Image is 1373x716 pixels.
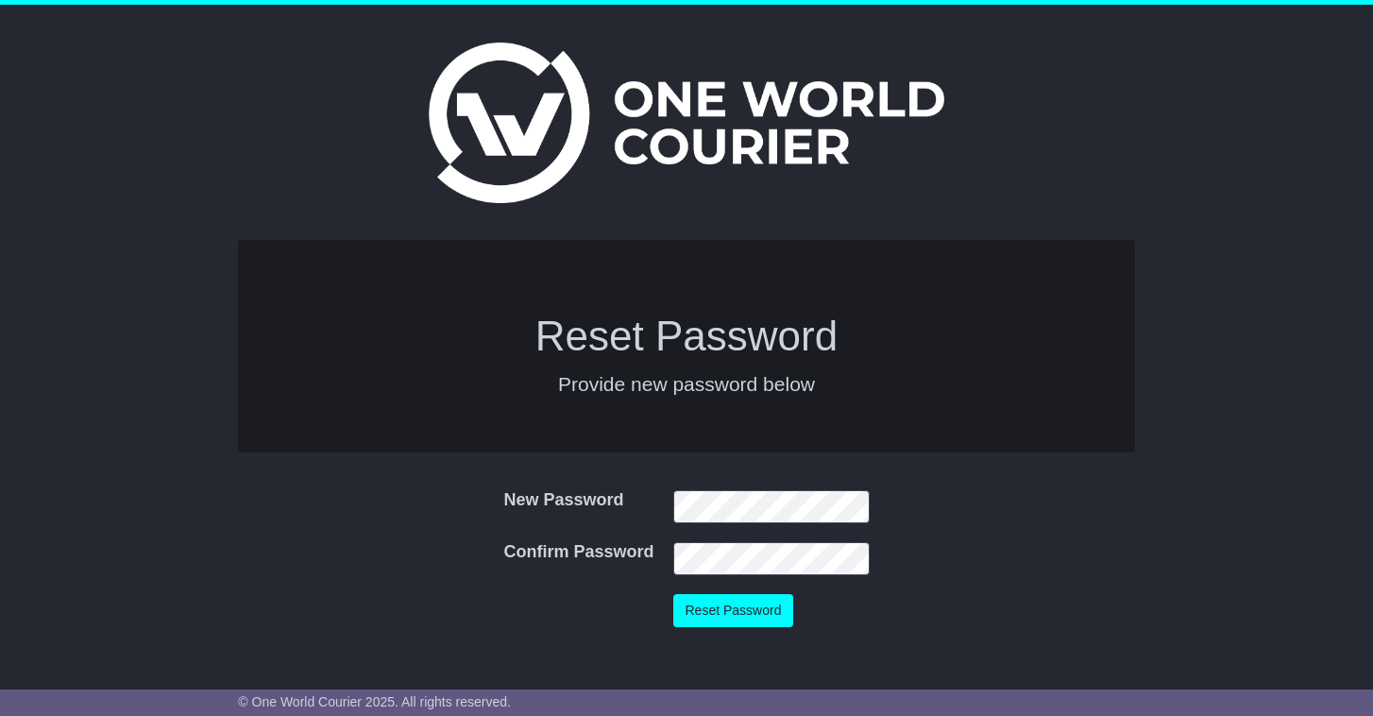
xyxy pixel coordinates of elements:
[503,542,653,563] label: Confirm Password
[257,314,1115,359] h1: Reset Password
[257,370,1115,398] p: Provide new password below
[238,694,511,709] span: © One World Courier 2025. All rights reserved.
[503,490,623,511] label: New Password
[429,43,944,203] img: One World
[673,594,794,627] button: Reset Password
